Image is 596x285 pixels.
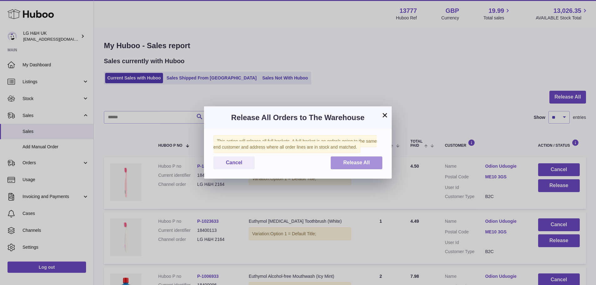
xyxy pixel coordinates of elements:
button: × [381,111,389,119]
button: Cancel [213,156,255,169]
span: Release All [343,160,370,165]
span: Cancel [226,160,242,165]
h3: Release All Orders to The Warehouse [213,113,382,123]
button: Release All [331,156,382,169]
span: This action will release all full baskets. A full basket is an order/s going to the same end cust... [213,135,377,153]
